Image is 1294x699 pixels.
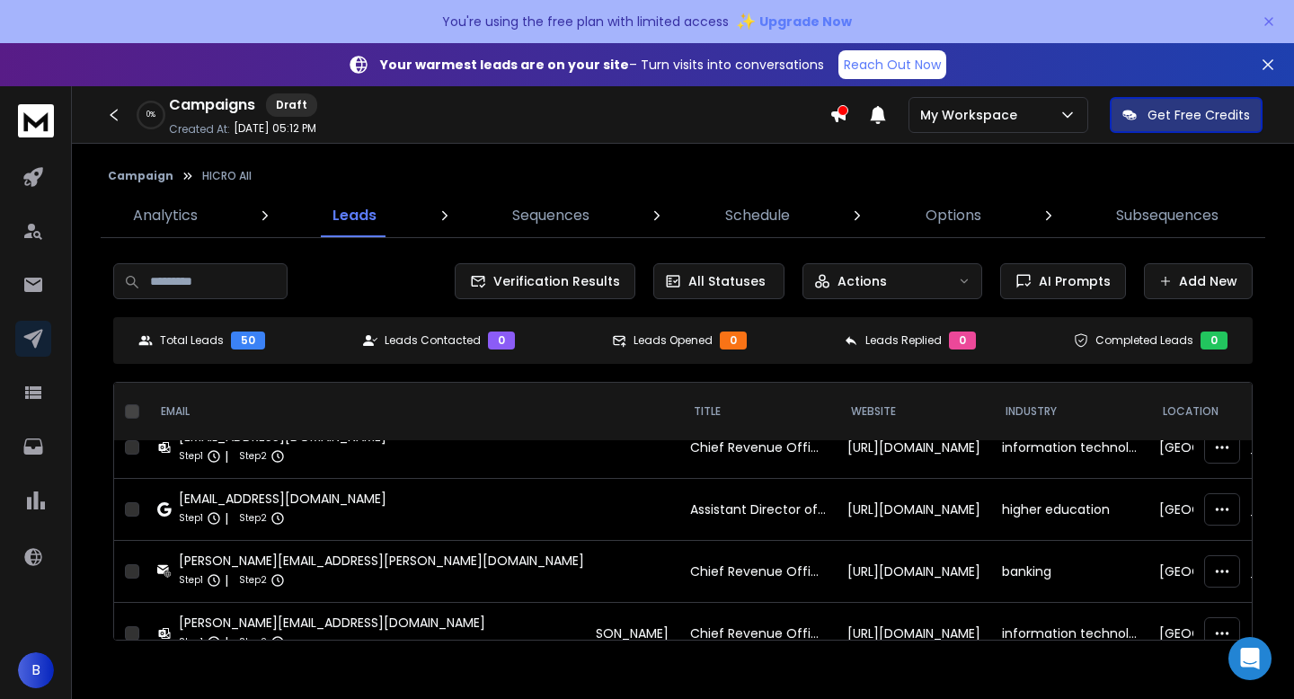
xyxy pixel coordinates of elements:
[179,552,584,570] div: [PERSON_NAME][EMAIL_ADDRESS][PERSON_NAME][DOMAIN_NAME]
[179,633,203,651] p: Step 1
[179,447,203,465] p: Step 1
[169,94,255,116] h1: Campaigns
[160,333,224,348] p: Total Leads
[920,106,1024,124] p: My Workspace
[1000,263,1126,299] button: AI Prompts
[239,447,267,465] p: Step 2
[179,614,485,632] div: [PERSON_NAME][EMAIL_ADDRESS][DOMAIN_NAME]
[991,603,1148,665] td: information technology & services
[838,272,887,290] p: Actions
[679,603,837,665] td: Chief Revenue Officer (CRO)
[239,633,267,651] p: Step 2
[725,205,790,226] p: Schedule
[108,169,173,183] button: Campaign
[1228,637,1272,680] div: Open Intercom Messenger
[679,541,837,603] td: Chief Revenue Officer
[838,50,946,79] a: Reach Out Now
[991,479,1148,541] td: higher education
[837,541,991,603] td: [URL][DOMAIN_NAME]
[736,4,852,40] button: ✨Upgrade Now
[179,490,386,508] div: [EMAIL_ADDRESS][DOMAIN_NAME]
[837,417,991,479] td: [URL][DOMAIN_NAME]
[915,194,992,237] a: Options
[322,194,387,237] a: Leads
[714,194,801,237] a: Schedule
[720,332,747,349] div: 0
[1201,332,1228,349] div: 0
[332,205,377,226] p: Leads
[380,56,629,74] strong: Your warmest leads are on your site
[225,571,228,589] p: |
[837,603,991,665] td: [URL][DOMAIN_NAME]
[1110,97,1263,133] button: Get Free Credits
[1105,194,1229,237] a: Subsequences
[991,541,1148,603] td: banking
[18,652,54,688] button: B
[239,571,267,589] p: Step 2
[759,13,852,31] span: Upgrade Now
[679,479,837,541] td: Assistant Director of Athletics and Chief Revenue Officer
[202,169,252,183] p: HICRO All
[926,205,981,226] p: Options
[1032,272,1111,290] span: AI Prompts
[1148,106,1250,124] p: Get Free Credits
[865,333,942,348] p: Leads Replied
[442,13,729,31] p: You're using the free plan with limited access
[385,333,481,348] p: Leads Contacted
[688,272,766,290] p: All Statuses
[234,121,316,136] p: [DATE] 05:12 PM
[179,509,203,527] p: Step 1
[231,332,265,349] div: 50
[844,56,941,74] p: Reach Out Now
[991,383,1148,441] th: industry
[179,571,203,589] p: Step 1
[991,417,1148,479] td: information technology & services
[679,383,837,441] th: Title
[837,383,991,441] th: website
[488,332,515,349] div: 0
[266,93,317,117] div: Draft
[634,333,713,348] p: Leads Opened
[1095,333,1193,348] p: Completed Leads
[501,194,600,237] a: Sequences
[679,417,837,479] td: Chief Revenue Officer(CRO)
[133,205,198,226] p: Analytics
[146,383,595,441] th: EMAIL
[1144,263,1253,299] button: Add New
[18,104,54,137] img: logo
[837,479,991,541] td: [URL][DOMAIN_NAME]
[146,110,155,120] p: 0 %
[1116,205,1219,226] p: Subsequences
[225,509,228,527] p: |
[512,205,589,226] p: Sequences
[239,509,267,527] p: Step 2
[736,9,756,34] span: ✨
[486,272,620,290] span: Verification Results
[225,447,228,465] p: |
[225,633,228,651] p: |
[949,332,976,349] div: 0
[455,263,635,299] button: Verification Results
[122,194,208,237] a: Analytics
[169,122,230,137] p: Created At:
[380,56,824,74] p: – Turn visits into conversations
